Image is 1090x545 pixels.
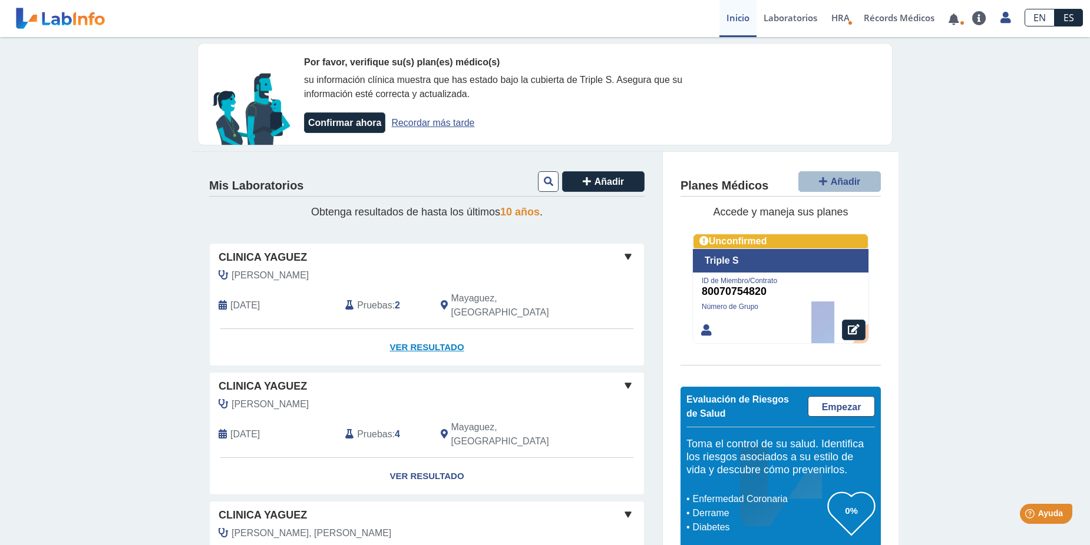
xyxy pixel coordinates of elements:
a: Ver Resultado [210,458,644,495]
div: : [336,420,431,448]
span: Mayaguez, PR [451,420,582,448]
span: Mayaguez, PR [451,291,582,320]
a: ES [1055,9,1083,26]
span: 2025-09-10 [230,298,260,313]
a: Ver Resultado [210,329,644,366]
span: Pruebas [357,427,392,441]
a: Empezar [808,396,875,417]
li: Derrame [689,506,828,520]
h3: 0% [828,503,875,518]
a: EN [1025,9,1055,26]
span: 2025-07-15 [230,427,260,441]
h4: Planes Médicos [681,179,768,193]
span: Guerra, John [232,397,309,411]
h4: Mis Laboratorios [209,179,303,193]
li: Enfermedad Coronaria [689,492,828,506]
div: : [336,291,431,320]
span: Evaluación de Riesgos de Salud [686,394,789,418]
b: 4 [395,429,400,439]
span: Añadir [831,177,861,187]
span: Clinica Yaguez [219,378,307,394]
span: Añadir [594,177,625,187]
a: Recordar más tarde [391,118,474,128]
span: Accede y maneja sus planes [713,206,848,218]
span: Pruebas [357,298,392,313]
iframe: Help widget launcher [985,499,1077,532]
span: Obtenga resultados de hasta los últimos . [311,206,543,218]
button: Añadir [562,171,645,192]
span: Guerra, John [232,268,309,283]
span: Reyes Ortiz, Krystel [232,526,391,540]
span: su información clínica muestra que has estado bajo la cubierta de Triple S. Asegura que su inform... [304,75,682,99]
div: Por favor, verifique su(s) plan(es) médico(s) [304,55,722,69]
button: Añadir [798,171,881,192]
span: Clinica Yaguez [219,250,307,265]
span: Clinica Yaguez [219,507,307,523]
b: 2 [395,300,400,310]
button: Confirmar ahora [304,112,385,133]
span: 10 años [500,206,540,218]
li: Diabetes [689,520,828,534]
span: HRA [831,12,850,24]
span: Empezar [822,402,861,412]
h5: Toma el control de su salud. Identifica los riesgos asociados a su estilo de vida y descubre cómo... [686,438,875,476]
